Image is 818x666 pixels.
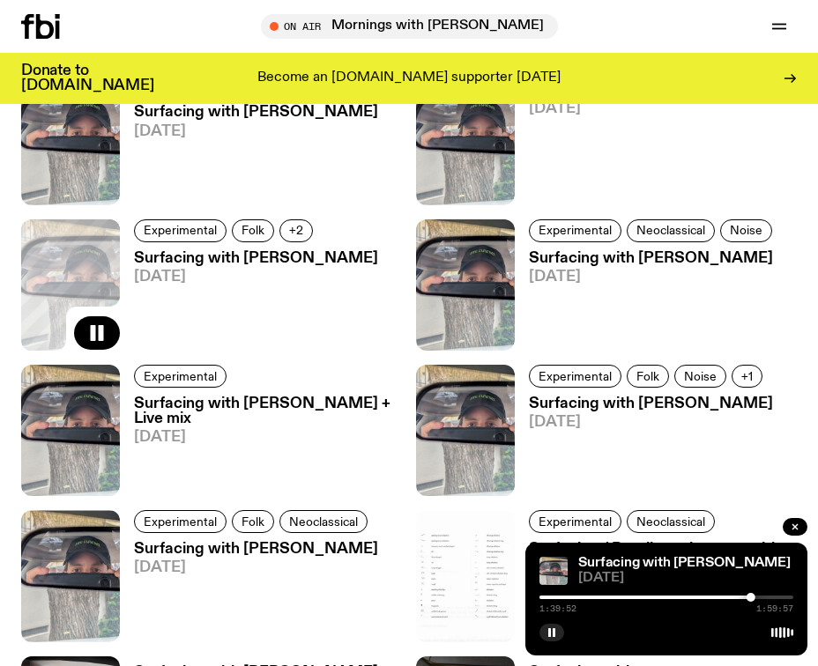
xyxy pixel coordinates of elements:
a: Experimental [134,219,227,242]
a: Surfacing with [PERSON_NAME] + Live mix[DATE] [120,396,402,496]
a: Surfacing with [PERSON_NAME][DATE] [120,542,378,641]
a: Folk [232,510,274,533]
a: Surfacing with [PERSON_NAME][DATE] [515,396,773,496]
span: Neoclassical [636,224,705,237]
a: Noise [674,365,726,388]
span: Neoclassical [289,515,358,529]
span: [DATE] [134,430,402,445]
span: [DATE] [134,560,378,575]
span: Experimental [144,224,217,237]
span: Noise [684,369,717,382]
span: Experimental [539,369,612,382]
a: Surfacing with [PERSON_NAME][DATE] [515,251,777,351]
span: Folk [242,515,264,529]
span: Experimental [144,369,217,382]
a: Surfacing with [PERSON_NAME][DATE] [120,251,378,351]
p: Become an [DOMAIN_NAME] supporter [DATE] [257,70,561,86]
a: Neoclassical [627,219,715,242]
h3: Surfacing with [PERSON_NAME] [134,251,378,266]
a: Neoclassical [627,510,715,533]
span: [DATE] [529,101,773,116]
h3: Surfacing with [PERSON_NAME] + Live mix [134,396,402,426]
a: Surfacing / Paralingual scores with [PERSON_NAME][DATE] [515,542,797,641]
button: On AirMornings with [PERSON_NAME] [261,14,558,39]
span: +2 [289,224,303,237]
a: Neoclassical [279,510,368,533]
a: Surfacing with [PERSON_NAME] [578,556,791,570]
h3: Surfacing with [PERSON_NAME] [134,105,378,120]
a: Folk [627,365,669,388]
img: Paralingual scores by Clara Mosconi [416,510,515,641]
span: Folk [636,369,659,382]
a: Surfacing with [PERSON_NAME][DATE] [120,105,378,204]
span: [DATE] [134,124,378,139]
span: Neoclassical [636,515,705,529]
span: [DATE] [529,415,773,430]
h3: Surfacing with [PERSON_NAME] [134,542,378,557]
a: Experimental [134,510,227,533]
a: Experimental [134,365,227,388]
button: +1 [732,365,762,388]
a: Noise [720,219,772,242]
span: [DATE] [134,270,378,285]
a: Surfacing with [PERSON_NAME][DATE] [515,82,773,204]
span: 1:59:57 [756,604,793,613]
span: [DATE] [578,572,793,585]
span: +1 [741,369,753,382]
span: Experimental [144,515,217,529]
a: Experimental [529,219,621,242]
h3: Donate to [DOMAIN_NAME] [21,63,154,93]
a: Folk [232,219,274,242]
span: Folk [242,224,264,237]
span: Noise [730,224,762,237]
button: +2 [279,219,313,242]
span: [DATE] [529,270,777,285]
a: Experimental [529,365,621,388]
h3: Surfacing with [PERSON_NAME] [529,251,777,266]
span: 1:39:52 [539,604,576,613]
span: Experimental [539,224,612,237]
span: Experimental [539,515,612,529]
a: Experimental [529,510,621,533]
h3: Surfacing with [PERSON_NAME] [529,396,773,411]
